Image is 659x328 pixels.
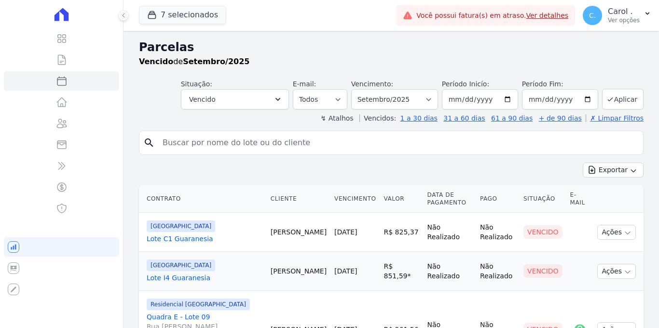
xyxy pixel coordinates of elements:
span: Você possui fatura(s) em atraso. [416,11,568,21]
a: [DATE] [334,267,357,275]
a: Lote I4 Guaranesia [147,273,263,283]
a: ✗ Limpar Filtros [586,114,644,122]
a: 1 a 30 dias [400,114,438,122]
td: Não Realizado [476,213,520,252]
p: de [139,56,249,68]
th: Valor [380,185,423,213]
label: Vencidos: [359,114,396,122]
td: Não Realizado [424,252,476,291]
span: Vencido [189,94,216,105]
td: [PERSON_NAME] [267,252,330,291]
span: Residencial [GEOGRAPHIC_DATA] [147,299,250,310]
h2: Parcelas [139,39,644,56]
button: Aplicar [602,89,644,109]
label: ↯ Atalhos [320,114,353,122]
a: Lote C1 Guaranesia [147,234,263,244]
th: Vencimento [330,185,380,213]
div: Vencido [523,225,563,239]
i: search [143,137,155,149]
label: Vencimento: [351,80,393,88]
th: Situação [520,185,566,213]
strong: Vencido [139,57,173,66]
label: Período Fim: [522,79,598,89]
th: E-mail [566,185,594,213]
button: C. Carol . Ver opções [575,2,659,29]
label: E-mail: [293,80,316,88]
td: R$ 851,59 [380,252,423,291]
p: Ver opções [608,16,640,24]
a: [DATE] [334,228,357,236]
td: R$ 825,37 [380,213,423,252]
td: [PERSON_NAME] [267,213,330,252]
a: 61 a 90 dias [491,114,533,122]
th: Contrato [139,185,267,213]
label: Período Inicío: [442,80,489,88]
button: Vencido [181,89,289,109]
span: C. [589,12,596,19]
div: Vencido [523,264,563,278]
td: Não Realizado [424,213,476,252]
button: Ações [597,264,636,279]
a: + de 90 dias [539,114,582,122]
label: Situação: [181,80,212,88]
button: 7 selecionados [139,6,226,24]
th: Data de Pagamento [424,185,476,213]
button: Exportar [583,163,644,178]
button: Ações [597,225,636,240]
p: Carol . [608,7,640,16]
span: [GEOGRAPHIC_DATA] [147,260,215,271]
strong: Setembro/2025 [183,57,249,66]
a: Ver detalhes [526,12,568,19]
span: [GEOGRAPHIC_DATA] [147,220,215,232]
input: Buscar por nome do lote ou do cliente [157,133,639,152]
th: Cliente [267,185,330,213]
td: Não Realizado [476,252,520,291]
th: Pago [476,185,520,213]
a: 31 a 60 dias [443,114,485,122]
